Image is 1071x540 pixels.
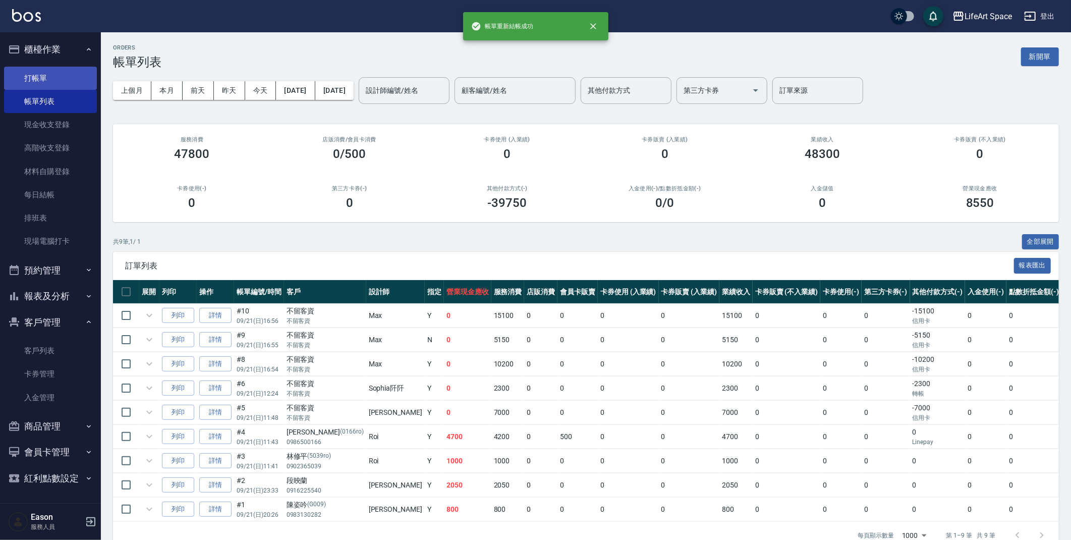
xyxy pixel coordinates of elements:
td: 10200 [491,352,525,376]
td: 0 [910,425,966,449]
button: 報表及分析 [4,283,97,309]
td: 0 [862,473,910,497]
td: 800 [444,498,491,521]
td: 0 [598,473,659,497]
td: 0 [444,376,491,400]
a: 排班表 [4,206,97,230]
td: Y [425,449,444,473]
td: 0 [753,425,820,449]
h2: 入金儲值 [756,185,889,192]
a: 詳情 [199,356,232,372]
h2: 卡券使用(-) [125,185,259,192]
th: 卡券使用(-) [820,280,862,304]
td: 15100 [719,304,753,328]
td: 0 [1006,401,1062,424]
p: 09/21 (日) 23:33 [237,486,281,495]
td: 0 [524,401,557,424]
td: 0 [910,498,966,521]
button: Open [748,82,764,98]
th: 其他付款方式(-) [910,280,966,304]
td: 0 [820,401,862,424]
button: 全部展開 [1022,234,1059,250]
div: 不留客資 [287,379,364,389]
td: #6 [234,376,284,400]
td: 0 [557,498,598,521]
td: 0 [965,328,1006,352]
th: 第三方卡券(-) [862,280,910,304]
td: -7000 [910,401,966,424]
td: 1000 [719,449,753,473]
p: Linepay [913,438,963,447]
td: Y [425,425,444,449]
td: 0 [753,376,820,400]
a: 詳情 [199,453,232,469]
button: LifeArt Space [948,6,1016,27]
th: 操作 [197,280,234,304]
button: 前天 [183,81,214,100]
a: 報表匯出 [1014,260,1051,270]
a: 詳情 [199,429,232,445]
td: 0 [659,352,720,376]
td: 0 [598,376,659,400]
h2: 店販消費 /會員卡消費 [283,136,417,143]
p: 0983130282 [287,510,364,519]
td: 0 [1006,352,1062,376]
td: 0 [659,473,720,497]
th: 業績收入 [719,280,753,304]
td: 0 [862,328,910,352]
td: 0 [524,425,557,449]
p: 09/21 (日) 16:56 [237,316,281,326]
th: 客戶 [284,280,366,304]
p: 0986500166 [287,438,364,447]
h3: 0 [819,196,826,210]
button: 本月 [151,81,183,100]
td: 1000 [491,449,525,473]
td: 0 [444,352,491,376]
td: 500 [557,425,598,449]
th: 營業現金應收 [444,280,491,304]
td: 2300 [491,376,525,400]
td: 0 [524,473,557,497]
td: 7000 [719,401,753,424]
td: 0 [965,304,1006,328]
td: 0 [862,498,910,521]
div: 不留客資 [287,354,364,365]
button: 今天 [245,81,276,100]
td: 0 [524,352,557,376]
td: 0 [598,498,659,521]
td: Max [366,328,425,352]
p: 不留客資 [287,365,364,374]
button: 列印 [162,477,194,493]
h2: 營業現金應收 [914,185,1047,192]
h2: 業績收入 [756,136,889,143]
td: N [425,328,444,352]
th: 店販消費 [524,280,557,304]
h3: 0 [188,196,195,210]
h3: 0 [346,196,353,210]
th: 入金使用(-) [965,280,1006,304]
button: 列印 [162,356,194,372]
td: 0 [910,449,966,473]
td: 0 [820,376,862,400]
a: 詳情 [199,332,232,348]
td: 0 [965,401,1006,424]
button: 櫃檯作業 [4,36,97,63]
p: 09/21 (日) 16:54 [237,365,281,374]
button: save [923,6,943,26]
th: 帳單編號/時間 [234,280,284,304]
div: 不留客資 [287,403,364,413]
td: 0 [862,304,910,328]
div: 陳姿吟 [287,500,364,510]
td: Y [425,473,444,497]
h3: -39750 [487,196,527,210]
button: [DATE] [315,81,354,100]
td: 0 [557,328,598,352]
td: 0 [965,473,1006,497]
td: 2050 [719,473,753,497]
td: 0 [910,473,966,497]
p: (G009) [308,500,326,510]
h2: 第三方卡券(-) [283,185,417,192]
h2: 卡券販賣 (入業績) [598,136,732,143]
p: 09/21 (日) 16:55 [237,341,281,350]
h3: 0 [977,147,984,161]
